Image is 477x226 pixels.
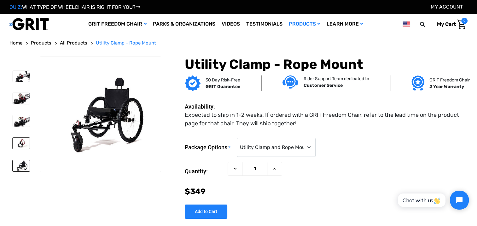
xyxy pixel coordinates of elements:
span: All Products [60,40,87,46]
img: Utility Clamp - Rope Mount [13,138,30,149]
span: 0 [461,18,468,24]
input: Add to Cart [185,205,227,219]
img: Utility Clamp - Rope Mount [13,115,30,127]
img: us.png [403,20,410,28]
a: Utility Clamp - Rope Mount [96,39,156,47]
strong: 2 Year Warranty [429,84,464,89]
a: Home [9,39,22,47]
label: Quantity: [185,162,224,181]
span: $349 [185,187,206,196]
a: QUIZ:WHAT TYPE OF WHEELCHAIR IS RIGHT FOR YOU? [9,4,140,10]
strong: Customer Service [303,83,342,88]
label: Package Options: [185,138,234,157]
p: GRIT Freedom Chair [429,77,470,83]
span: QUIZ: [9,4,22,10]
a: Parks & Organizations [150,14,218,34]
dd: Expected to ship in 1-2 weeks. If ordered with a GRIT Freedom Chair, refer to the lead time on th... [185,111,464,128]
a: Cart with 0 items [432,18,468,31]
a: Products [31,39,51,47]
a: Videos [218,14,243,34]
img: GRIT All-Terrain Wheelchair and Mobility Equipment [9,18,49,31]
a: Account [431,4,463,10]
dt: Availability: [185,102,224,111]
a: Testimonials [243,14,286,34]
a: GRIT Freedom Chair [85,14,150,34]
img: Utility Clamp - Rope Mount [40,74,161,155]
nav: Breadcrumb [9,39,468,47]
span: My Cart [437,21,456,27]
a: Products [286,14,323,34]
strong: GRIT Guarantee [206,84,240,89]
h1: Utility Clamp - Rope Mount [185,56,468,72]
img: Utility Clamp - Rope Mount [13,93,30,104]
a: Learn More [323,14,366,34]
img: Customer service [282,75,298,88]
img: Grit freedom [411,75,424,91]
input: Search [423,18,432,31]
p: Rider Support Team dedicated to [303,75,369,82]
img: GRIT Guarantee [185,75,201,91]
img: Utility Clamp - Rope Mount [13,160,30,171]
img: Cart [457,20,466,29]
span: Home [9,40,22,46]
img: Utility Clamp - Rope Mount [13,71,30,82]
span: Utility Clamp - Rope Mount [96,40,156,46]
span: Products [31,40,51,46]
a: All Products [60,39,87,47]
p: 30 Day Risk-Free [206,77,240,83]
iframe: Tidio Chat [391,185,474,215]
